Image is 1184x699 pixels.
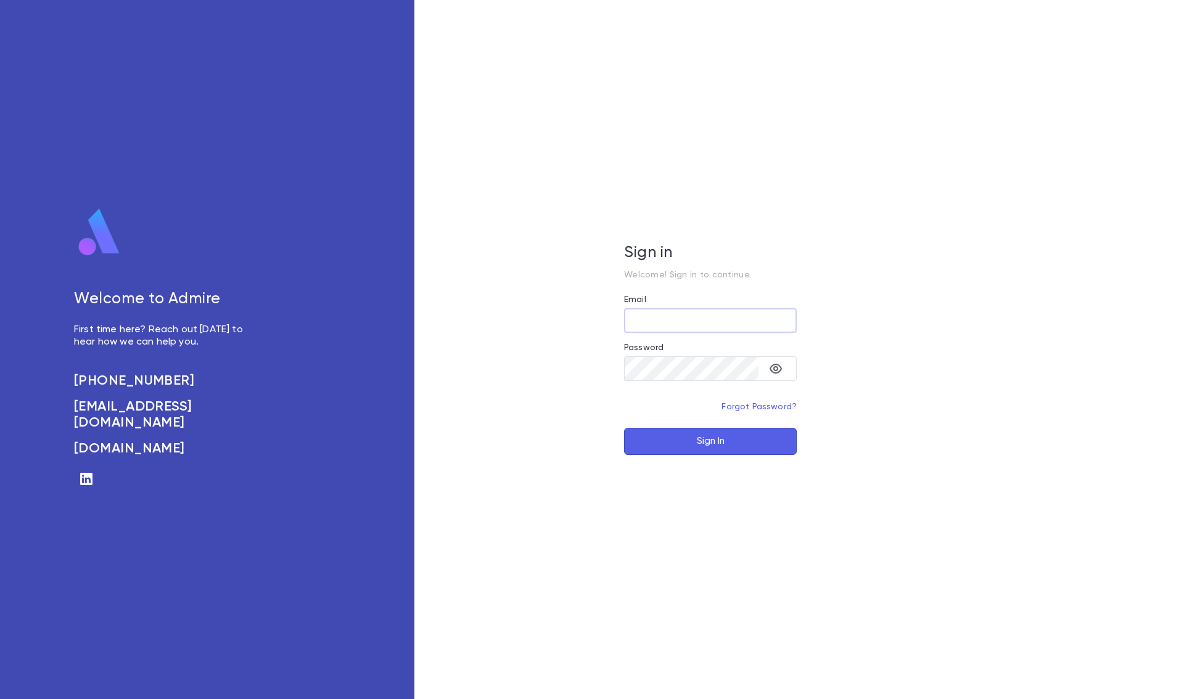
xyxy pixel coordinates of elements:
label: Email [624,295,646,305]
button: Sign In [624,428,797,455]
h5: Welcome to Admire [74,290,257,309]
a: [EMAIL_ADDRESS][DOMAIN_NAME] [74,399,257,431]
button: toggle password visibility [763,356,788,381]
img: logo [74,208,125,257]
p: Welcome! Sign in to continue. [624,270,797,280]
a: Forgot Password? [721,403,797,411]
label: Password [624,343,664,353]
h5: Sign in [624,244,797,263]
a: [DOMAIN_NAME] [74,441,257,457]
p: First time here? Reach out [DATE] to hear how we can help you. [74,324,257,348]
a: [PHONE_NUMBER] [74,373,257,389]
